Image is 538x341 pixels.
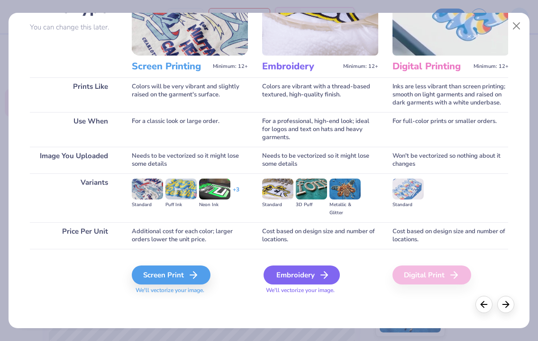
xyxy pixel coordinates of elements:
div: Embroidery [264,265,340,284]
div: Use When [30,112,118,147]
div: Cost based on design size and number of locations. [262,222,378,249]
img: Neon Ink [199,179,230,199]
p: You can change this later. [30,23,118,31]
div: Needs to be vectorized so it might lose some details [262,147,378,173]
div: For full-color prints or smaller orders. [392,112,509,147]
div: Standard [132,201,163,209]
div: Prints Like [30,77,118,112]
h3: Embroidery [262,60,339,73]
div: Colors will be very vibrant and slightly raised on the garment's surface. [132,77,248,112]
div: Standard [262,201,293,209]
span: Minimum: 12+ [474,63,509,70]
div: Cost based on design size and number of locations. [392,222,509,249]
div: Image You Uploaded [30,147,118,173]
img: 3D Puff [296,179,327,199]
img: Standard [132,179,163,199]
span: We'll vectorize your image. [262,286,378,294]
img: Metallic & Glitter [329,179,361,199]
img: Standard [392,179,424,199]
button: Close [508,17,526,35]
span: Minimum: 12+ [213,63,248,70]
div: For a classic look or large order. [132,112,248,147]
div: Additional cost for each color; larger orders lower the unit price. [132,222,248,249]
div: Needs to be vectorized so it might lose some details [132,147,248,173]
img: Puff Ink [165,179,197,199]
div: Screen Print [132,265,210,284]
div: For a professional, high-end look; ideal for logos and text on hats and heavy garments. [262,112,378,147]
div: Inks are less vibrant than screen printing; smooth on light garments and raised on dark garments ... [392,77,509,112]
div: Metallic & Glitter [329,201,361,217]
h3: Digital Printing [392,60,470,73]
div: Puff Ink [165,201,197,209]
span: Minimum: 12+ [343,63,378,70]
div: + 3 [233,186,239,202]
div: 3D Puff [296,201,327,209]
div: Neon Ink [199,201,230,209]
div: Colors are vibrant with a thread-based textured, high-quality finish. [262,77,378,112]
div: Standard [392,201,424,209]
span: We'll vectorize your image. [132,286,248,294]
div: Variants [30,173,118,222]
img: Standard [262,179,293,199]
div: Price Per Unit [30,222,118,249]
div: Won't be vectorized so nothing about it changes [392,147,509,173]
div: Digital Print [392,265,471,284]
h3: Screen Printing [132,60,209,73]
